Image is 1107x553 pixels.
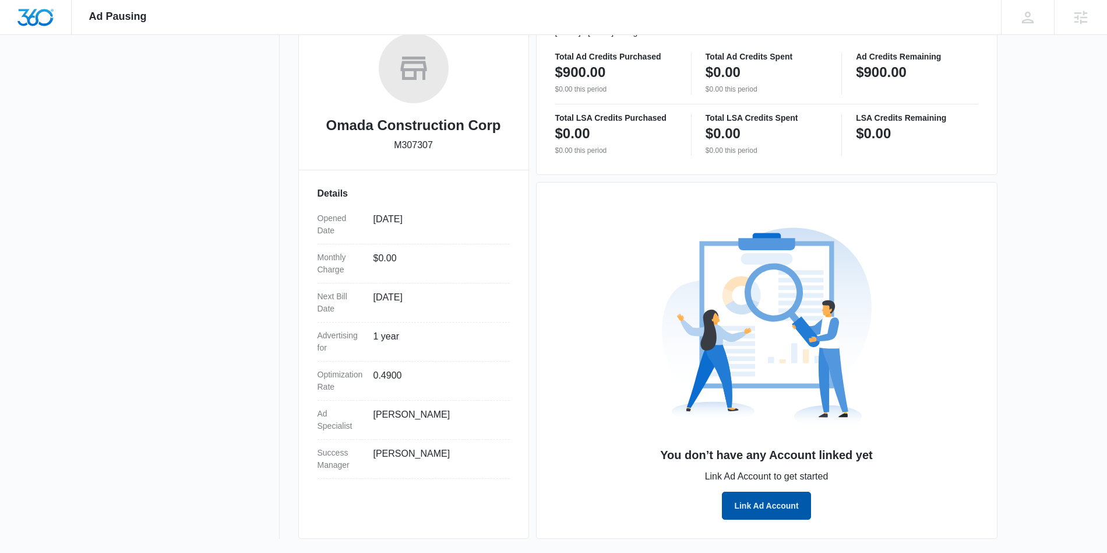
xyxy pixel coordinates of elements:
dd: 0.4900 [373,369,500,393]
div: Success Manager[PERSON_NAME] [318,440,510,479]
p: $0.00 [706,63,741,82]
dd: $0.00 [373,251,500,276]
div: Advertising for1 year [318,323,510,362]
div: Next Bill Date[DATE] [318,283,510,323]
dt: Opened Date [318,212,364,237]
dt: Next Bill Date [318,290,364,315]
p: $0.00 this period [555,145,677,156]
p: $0.00 this period [555,84,677,94]
p: $0.00 [555,124,590,143]
img: No Data [662,222,872,432]
dt: Success Manager [318,447,364,471]
h3: Details [318,187,510,201]
dd: [DATE] [373,290,500,315]
div: Ad Specialist[PERSON_NAME] [318,401,510,440]
p: $900.00 [555,63,606,82]
p: Total LSA Credits Purchased [555,114,677,122]
dt: Monthly Charge [318,251,364,276]
p: $900.00 [856,63,907,82]
p: $0.00 [856,124,891,143]
dt: Optimization Rate [318,369,364,393]
p: LSA Credits Remaining [856,114,978,122]
div: Monthly Charge$0.00 [318,244,510,283]
p: Total Ad Credits Spent [706,52,827,61]
p: Ad Credits Remaining [856,52,978,61]
dd: 1 year [373,330,500,354]
div: Optimization Rate0.4900 [318,362,510,401]
dd: [DATE] [373,212,500,237]
dd: [PERSON_NAME] [373,408,500,432]
h2: Omada Construction Corp [326,115,500,136]
p: Link Ad Account to get started [555,470,978,484]
p: $0.00 [706,124,741,143]
dd: [PERSON_NAME] [373,447,500,471]
p: Total Ad Credits Purchased [555,52,677,61]
p: $0.00 this period [706,84,827,94]
dt: Advertising for [318,330,364,354]
div: Opened Date[DATE] [318,205,510,244]
dt: Ad Specialist [318,408,364,432]
span: Ad Pausing [89,10,147,23]
p: M307307 [394,138,433,152]
p: $0.00 this period [706,145,827,156]
button: Link Ad Account [722,492,810,520]
h3: You don’t have any Account linked yet [555,446,978,464]
p: Total LSA Credits Spent [706,114,827,122]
